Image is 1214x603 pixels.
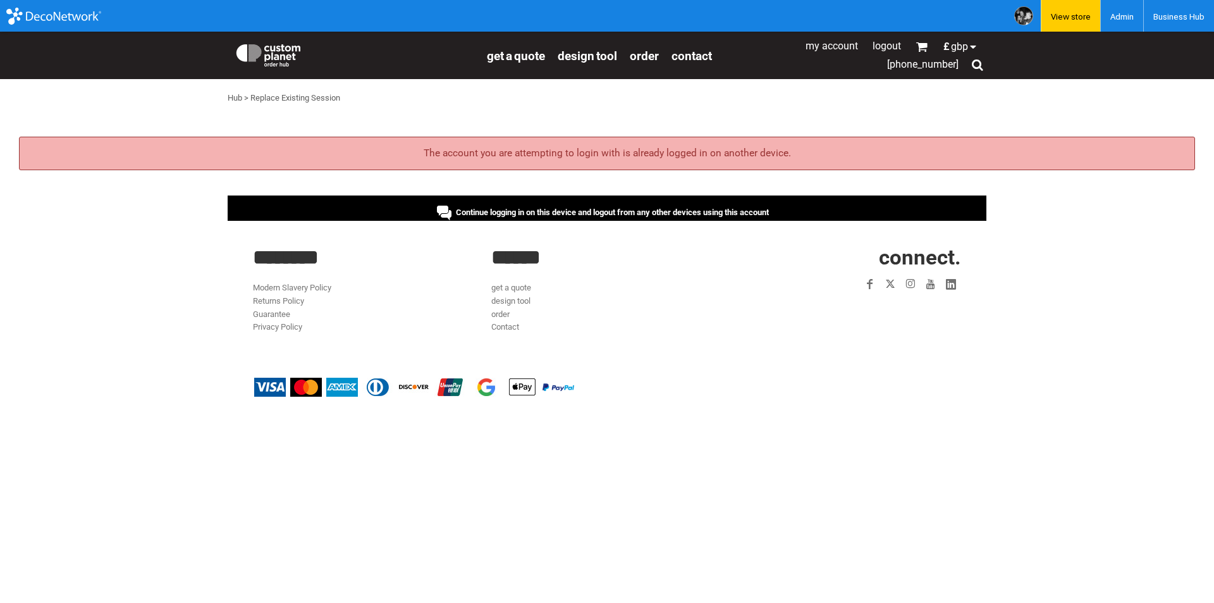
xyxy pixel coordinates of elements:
img: Mastercard [290,378,322,397]
span: Contact [671,49,712,63]
div: > [244,92,248,105]
iframe: Customer reviews powered by Trustpilot [787,302,961,317]
span: [PHONE_NUMBER] [887,58,959,70]
a: Guarantee [253,309,290,319]
a: design tool [558,48,617,63]
img: Discover [398,378,430,397]
a: Modern Slavery Policy [253,283,331,292]
img: PayPal [543,383,574,391]
span: design tool [558,49,617,63]
img: Apple Pay [506,378,538,397]
img: Google Pay [470,378,502,397]
a: Returns Policy [253,296,304,306]
img: Custom Planet [234,41,303,66]
span: Continue logging in on this device and logout from any other devices using this account [456,208,769,217]
span: £ [943,42,951,52]
img: Visa [254,378,286,397]
span: GBP [951,42,968,52]
a: My Account [806,40,858,52]
a: design tool [491,296,530,306]
h2: CONNECT. [730,247,961,268]
a: order [630,48,659,63]
a: Contact [671,48,712,63]
a: Privacy Policy [253,322,302,332]
div: Replace Existing Session [250,92,340,105]
a: Logout [873,40,901,52]
a: get a quote [487,48,545,63]
span: get a quote [487,49,545,63]
a: Hub [228,93,242,103]
a: order [491,309,510,319]
a: Contact [491,322,519,332]
a: get a quote [491,283,531,292]
img: American Express [326,378,358,397]
a: Custom Planet [228,35,481,73]
img: Diners Club [362,378,394,397]
span: order [630,49,659,63]
img: China UnionPay [434,378,466,397]
div: The account you are attempting to login with is already logged in on another device. [19,137,1195,170]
